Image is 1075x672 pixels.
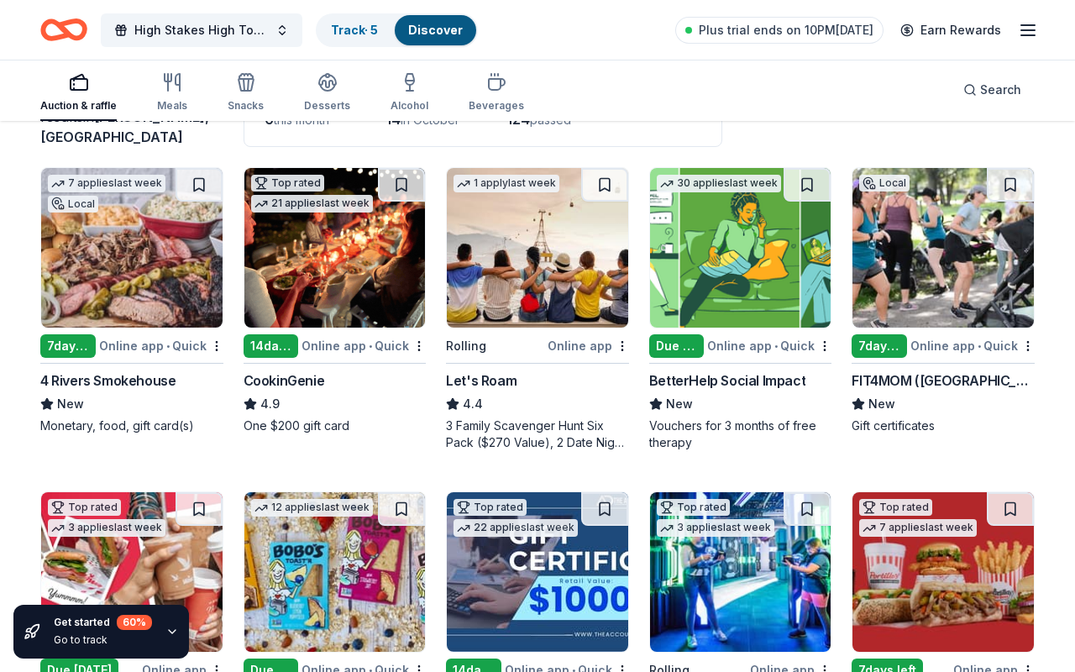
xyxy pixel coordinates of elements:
span: New [868,394,895,414]
img: Image for WonderWorks Orlando [650,492,831,652]
div: Get started [54,615,152,630]
div: 3 Family Scavenger Hunt Six Pack ($270 Value), 2 Date Night Scavenger Hunt Two Pack ($130 Value) [446,417,629,451]
a: Image for CookinGenieTop rated21 applieslast week14days leftOnline app•QuickCookinGenie4.9One $20... [244,167,427,434]
div: 7 days left [40,334,96,358]
div: Desserts [304,99,350,113]
button: Snacks [228,66,264,121]
img: Image for CookinGenie [244,168,426,328]
a: Image for 4 Rivers Smokehouse7 applieslast weekLocal7days leftOnline app•Quick4 Rivers Smokehouse... [40,167,223,434]
a: Image for Let's Roam1 applylast weekRollingOnline appLet's Roam4.43 Family Scavenger Hunt Six Pac... [446,167,629,451]
a: Home [40,10,87,50]
div: BetterHelp Social Impact [649,370,805,391]
button: Beverages [469,66,524,121]
div: Vouchers for 3 months of free therapy [649,417,832,451]
div: 14 days left [244,334,299,358]
div: 12 applies last week [251,499,373,517]
div: Online app Quick [302,335,426,356]
button: Alcohol [391,66,428,121]
div: FIT4MOM ([GEOGRAPHIC_DATA]) [852,370,1035,391]
div: 3 applies last week [48,519,165,537]
img: Image for Wawa Foundation [41,492,223,652]
span: High Stakes High Tops and Higher Hopes [134,20,269,40]
button: Track· 5Discover [316,13,478,47]
div: Meals [157,99,187,113]
img: Image for The Accounting Doctor [447,492,628,652]
button: High Stakes High Tops and Higher Hopes [101,13,302,47]
span: 4.4 [463,394,483,414]
div: Snacks [228,99,264,113]
div: Top rated [251,175,324,192]
a: Image for BetterHelp Social Impact30 applieslast weekDue [DATE]Online app•QuickBetterHelp Social ... [649,167,832,451]
div: Alcohol [391,99,428,113]
div: 7 applies last week [859,519,977,537]
div: CookinGenie [244,370,325,391]
button: Search [950,73,1035,107]
div: Top rated [48,499,121,516]
img: Image for Bobo's Bakery [244,492,426,652]
a: Discover [408,23,463,37]
div: results [40,107,223,147]
span: • [978,339,981,353]
img: Image for 4 Rivers Smokehouse [41,168,223,328]
img: Image for Portillo's [852,492,1034,652]
div: Go to track [54,633,152,647]
div: Local [859,175,910,192]
a: Earn Rewards [890,15,1011,45]
div: 7 days left [852,334,907,358]
div: One $200 gift card [244,417,427,434]
div: Monetary, food, gift card(s) [40,417,223,434]
div: Top rated [657,499,730,516]
div: 1 apply last week [454,175,559,192]
div: Beverages [469,99,524,113]
button: Meals [157,66,187,121]
div: 22 applies last week [454,519,578,537]
img: Image for FIT4MOM (Tampa Bay) [852,168,1034,328]
span: New [666,394,693,414]
span: Search [980,80,1021,100]
div: 3 applies last week [657,519,774,537]
div: Top rated [454,499,527,516]
div: 4 Rivers Smokehouse [40,370,176,391]
div: 7 applies last week [48,175,165,192]
div: Let's Roam [446,370,517,391]
a: Track· 5 [331,23,378,37]
div: Online app Quick [707,335,831,356]
div: Online app Quick [910,335,1035,356]
div: Rolling [446,336,486,356]
span: 4.9 [260,394,280,414]
div: 21 applies last week [251,195,373,213]
div: Auction & raffle [40,99,117,113]
a: Plus trial ends on 10PM[DATE] [675,17,884,44]
div: Online app Quick [99,335,223,356]
span: New [57,394,84,414]
div: Online app [548,335,629,356]
div: 30 applies last week [657,175,781,192]
img: Image for Let's Roam [447,168,628,328]
div: Top rated [859,499,932,516]
button: Auction & raffle [40,66,117,121]
span: • [166,339,170,353]
button: Desserts [304,66,350,121]
div: Local [48,196,98,213]
span: Plus trial ends on 10PM[DATE] [699,20,873,40]
span: • [774,339,778,353]
span: • [369,339,372,353]
div: Due [DATE] [649,334,705,358]
img: Image for BetterHelp Social Impact [650,168,831,328]
a: Image for FIT4MOM (Tampa Bay)Local7days leftOnline app•QuickFIT4MOM ([GEOGRAPHIC_DATA])NewGift ce... [852,167,1035,434]
div: Gift certificates [852,417,1035,434]
div: 60 % [117,615,152,630]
